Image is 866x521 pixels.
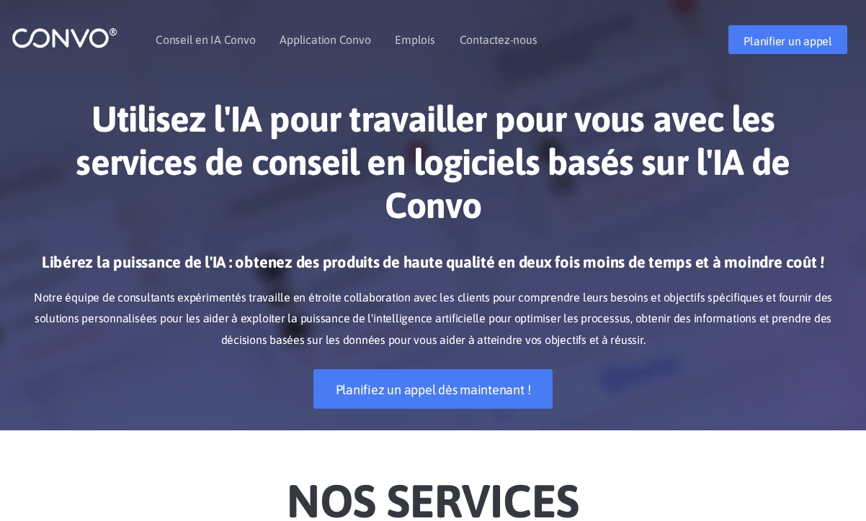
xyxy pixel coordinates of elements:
[12,27,117,49] img: logo_1.png
[156,34,255,45] a: Conseil en IA Convo
[76,98,790,226] font: Utilisez l'IA pour travailler pour vous avec les services de conseil en logiciels basés sur l'IA ...
[460,34,537,45] a: Contactez-nous
[460,33,537,46] font: Contactez-nous
[728,25,847,54] a: Planifier un appel
[313,369,553,409] a: Planifiez un appel dès maintenant !
[42,253,824,271] font: Libérez la puissance de l'IA : obtenez des produits de haute qualité en deux fois moins de temps ...
[395,33,434,46] font: Emplois
[280,33,370,46] font: Application Convo
[34,291,832,347] font: Notre équipe de consultants expérimentés travaille en étroite collaboration avec les clients pour...
[156,33,255,46] font: Conseil en IA Convo
[336,382,531,397] font: Planifiez un appel dès maintenant !
[280,34,370,45] a: Application Convo
[395,34,434,45] a: Emplois
[744,35,832,47] font: Planifier un appel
